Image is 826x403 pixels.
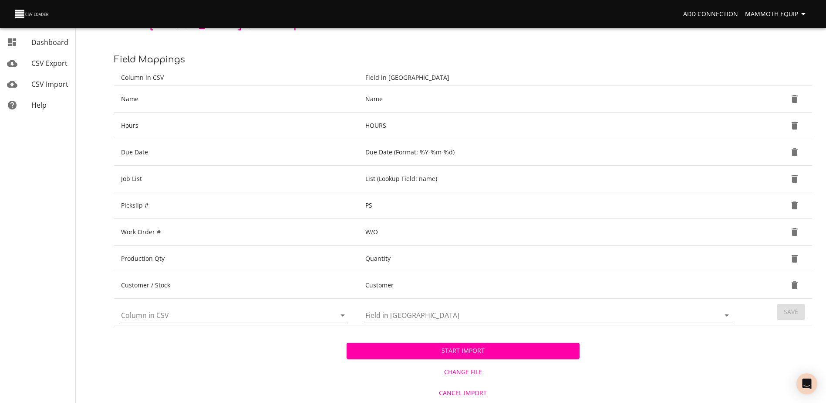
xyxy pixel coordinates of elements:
span: Help [31,100,47,110]
button: Change File [347,364,579,380]
button: Mammoth Equip [742,6,812,22]
button: Delete [784,248,805,269]
button: Delete [784,222,805,242]
span: Change File [350,367,576,378]
span: Mammoth Equip [745,9,809,20]
th: Column in CSV [114,70,358,86]
td: Customer [358,272,742,299]
td: Due Date (Format: %Y-%m-%d) [358,139,742,166]
span: Dashboard [31,38,68,47]
button: Start Import [347,343,579,359]
button: Delete [784,142,805,163]
div: Open Intercom Messenger [796,373,817,394]
span: Cancel Import [350,388,576,399]
span: Start Import [354,345,572,356]
td: Job List [114,166,358,192]
span: Add Connection [683,9,738,20]
td: Name [358,86,742,113]
span: CSV Export [31,58,67,68]
td: Due Date [114,139,358,166]
td: Quantity [358,246,742,272]
td: Work Order # [114,219,358,246]
button: Delete [784,275,805,296]
td: Pickslip # [114,192,358,219]
td: HOURS [358,113,742,139]
td: Production Qty [114,246,358,272]
button: Delete [784,115,805,136]
button: Cancel Import [347,385,579,401]
button: Open [721,309,733,321]
a: Add Connection [680,6,742,22]
td: PS [358,192,742,219]
button: Delete [784,89,805,109]
td: Hours [114,113,358,139]
span: Field Mappings [114,55,185,65]
td: W/O [358,219,742,246]
button: Delete [784,168,805,189]
th: Field in [GEOGRAPHIC_DATA] [358,70,742,86]
td: Customer / Stock [114,272,358,299]
td: List (Lookup Field: name) [358,166,742,192]
button: Delete [784,195,805,216]
span: CSV Import [31,79,68,89]
td: Name [114,86,358,113]
button: Open [337,309,349,321]
img: CSV Loader [14,8,51,20]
